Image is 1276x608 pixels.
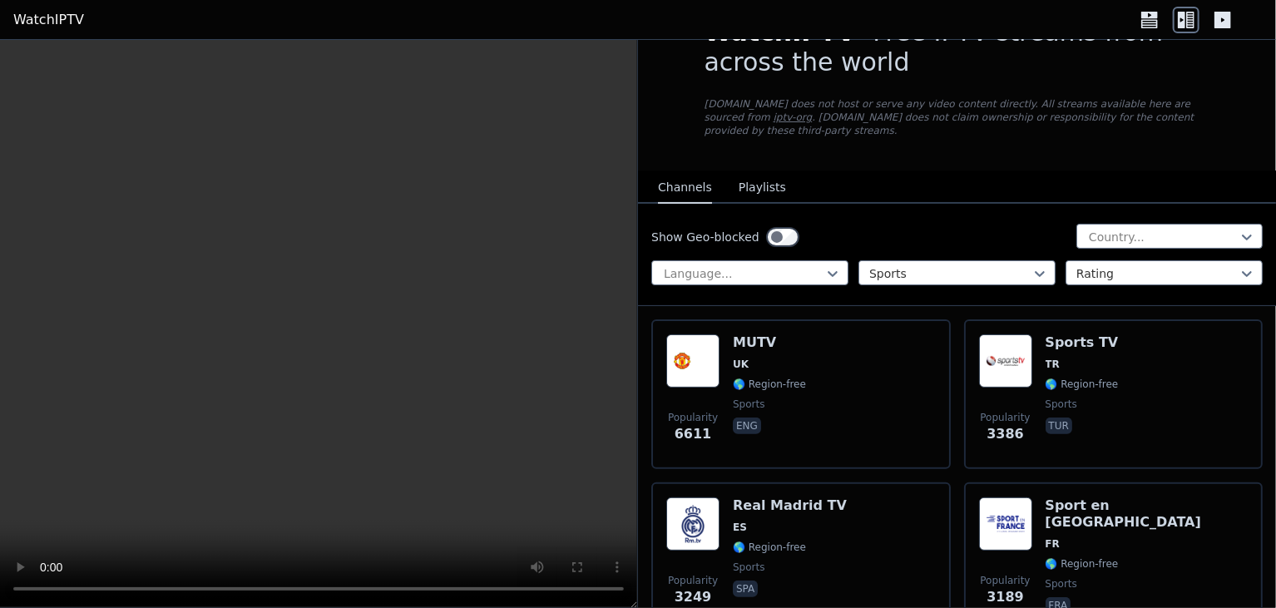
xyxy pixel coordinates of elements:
span: 6611 [675,424,712,444]
img: Real Madrid TV [666,497,720,551]
img: Sports TV [979,334,1032,388]
span: TR [1046,358,1060,371]
span: Popularity [980,574,1030,587]
p: [DOMAIN_NAME] does not host or serve any video content directly. All streams available here are s... [705,97,1210,137]
span: Popularity [668,411,718,424]
button: Channels [658,172,712,204]
span: sports [1046,398,1077,411]
span: 🌎 Region-free [1046,378,1119,391]
h6: MUTV [733,334,806,351]
button: Playlists [739,172,786,204]
span: 3249 [675,587,712,607]
h6: Sport en [GEOGRAPHIC_DATA] [1046,497,1249,531]
img: MUTV [666,334,720,388]
span: 🌎 Region-free [1046,557,1119,571]
p: eng [733,418,761,434]
span: UK [733,358,749,371]
p: spa [733,581,758,597]
span: sports [733,398,764,411]
span: FR [1046,537,1060,551]
span: 3386 [987,424,1024,444]
span: Popularity [668,574,718,587]
span: 🌎 Region-free [733,541,806,554]
h6: Sports TV [1046,334,1119,351]
span: ES [733,521,747,534]
h1: - Free IPTV streams from across the world [705,17,1210,77]
p: tur [1046,418,1072,434]
span: sports [733,561,764,574]
h6: Real Madrid TV [733,497,847,514]
img: Sport en France [979,497,1032,551]
span: 🌎 Region-free [733,378,806,391]
span: 3189 [987,587,1024,607]
span: Popularity [980,411,1030,424]
a: iptv-org [774,111,813,123]
a: WatchIPTV [13,10,84,30]
span: sports [1046,577,1077,591]
label: Show Geo-blocked [651,229,759,245]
